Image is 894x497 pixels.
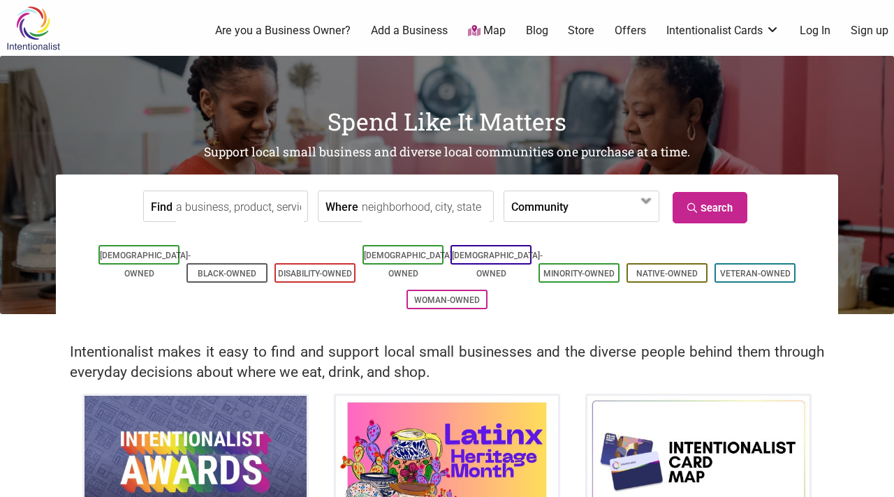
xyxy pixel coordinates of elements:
a: Native-Owned [636,269,698,279]
a: Search [673,192,747,223]
a: Blog [526,23,548,38]
a: Store [568,23,594,38]
a: [DEMOGRAPHIC_DATA]-Owned [100,251,191,279]
label: Where [325,191,358,221]
a: [DEMOGRAPHIC_DATA]-Owned [452,251,543,279]
a: Are you a Business Owner? [215,23,351,38]
a: Disability-Owned [278,269,352,279]
label: Find [151,191,173,221]
input: neighborhood, city, state [362,191,490,223]
a: Offers [615,23,646,38]
input: a business, product, service [176,191,304,223]
a: Log In [800,23,830,38]
a: Add a Business [371,23,448,38]
a: Black-Owned [198,269,256,279]
a: Veteran-Owned [720,269,791,279]
a: Intentionalist Cards [666,23,779,38]
a: Woman-Owned [414,295,480,305]
label: Community [511,191,569,221]
a: Sign up [851,23,888,38]
a: Minority-Owned [543,269,615,279]
h2: Intentionalist makes it easy to find and support local small businesses and the diverse people be... [70,342,824,383]
a: Map [468,23,506,39]
a: [DEMOGRAPHIC_DATA]-Owned [364,251,455,279]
